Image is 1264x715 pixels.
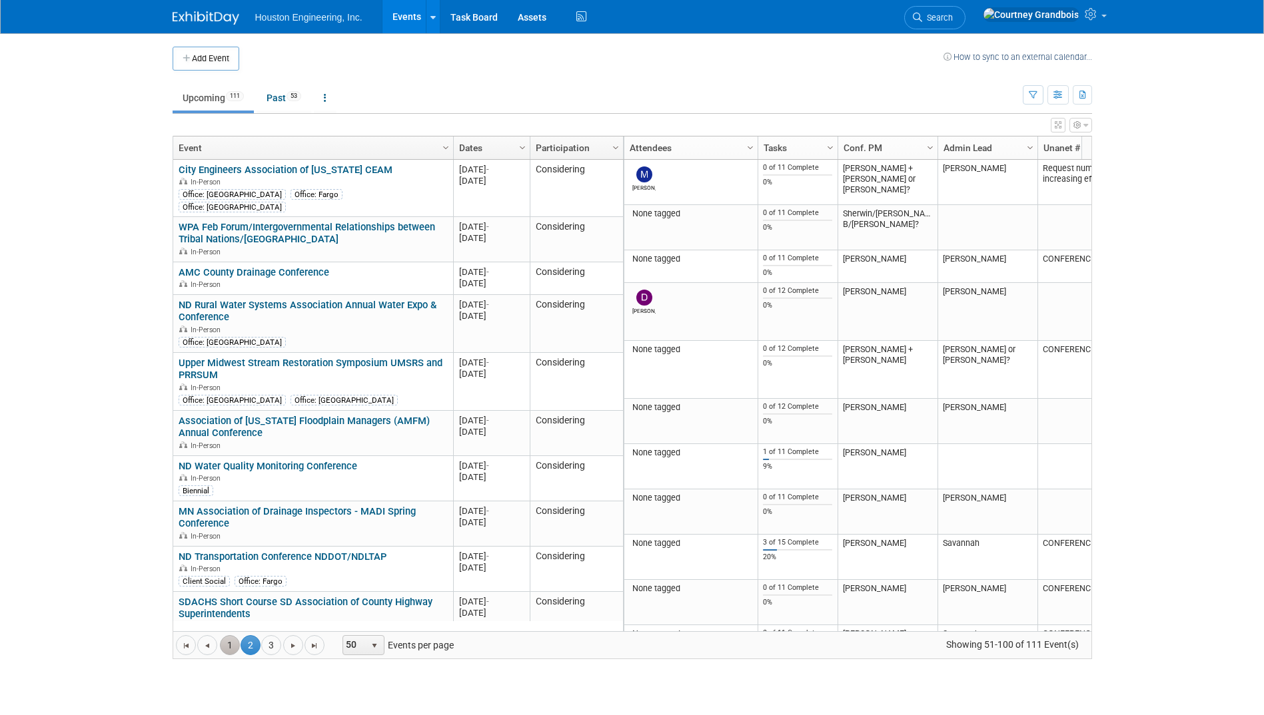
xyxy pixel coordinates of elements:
a: Participation [536,136,614,159]
span: Search [922,13,953,23]
span: Column Settings [440,142,451,153]
span: Houston Engineering, Inc. [255,12,362,23]
div: [DATE] [459,607,524,618]
div: [DATE] [459,232,524,244]
div: 0% [763,301,832,310]
a: WPA Feb Forum/Intergovernmental Relationships between Tribal Nations/[GEOGRAPHIC_DATA] [179,221,435,246]
td: CONFERENCE-0040 [1037,250,1137,283]
div: None tagged [629,208,752,219]
div: [DATE] [459,310,524,322]
a: Column Settings [743,136,758,156]
div: 0 of 12 Complete [763,402,832,411]
a: Upper Midwest Stream Restoration Symposium UMSRS and PRRSUM [179,357,442,381]
span: In-Person [191,532,225,541]
div: 0% [763,598,832,607]
img: Courtney Grandbois [983,7,1079,22]
button: Add Event [173,47,239,71]
span: - [486,551,489,561]
td: Considering [530,501,623,547]
td: [PERSON_NAME] + [PERSON_NAME] or [PERSON_NAME]? [838,160,938,205]
td: Considering [530,217,623,262]
span: In-Person [191,248,225,256]
div: 0 of 11 Complete [763,493,832,502]
td: [PERSON_NAME] [838,489,938,535]
div: Client Social [179,576,230,587]
td: [PERSON_NAME] [938,283,1037,341]
td: Considering [530,160,623,217]
a: Column Settings [823,136,838,156]
div: Office: [GEOGRAPHIC_DATA] [179,202,286,212]
td: Savannah [938,535,1037,580]
span: Events per page [325,635,467,655]
div: 0 of 11 Complete [763,628,832,638]
div: None tagged [629,538,752,549]
td: Considering [530,592,623,637]
div: 1 of 11 Complete [763,447,832,457]
div: None tagged [629,583,752,594]
a: ND Rural Water Systems Association Annual Water Expo & Conference [179,299,436,324]
td: CONFERENCE-0037 [1037,625,1137,670]
div: Biennial [179,485,213,496]
div: [DATE] [459,471,524,483]
td: [PERSON_NAME] [938,250,1037,283]
td: [PERSON_NAME] [838,250,938,283]
div: 0 of 11 Complete [763,163,832,172]
div: 0% [763,507,832,517]
td: CONFERENCE-0001 [1037,535,1137,580]
td: Considering [530,456,623,501]
a: Go to the last page [305,635,324,655]
a: Column Settings [1023,136,1037,156]
div: Office: [GEOGRAPHIC_DATA] [291,395,398,405]
span: In-Person [191,474,225,483]
td: [PERSON_NAME] or [PERSON_NAME]? [938,341,1037,399]
td: Sherwin/[PERSON_NAME]/Doc B/[PERSON_NAME]? [838,205,938,250]
div: 0% [763,359,832,368]
img: Michael Love [636,166,652,182]
a: Upcoming111 [173,85,254,111]
a: AMC County Drainage Conference [179,266,329,278]
td: Considering [530,411,623,456]
div: 0 of 11 Complete [763,254,832,263]
a: Column Settings [515,136,530,156]
img: In-Person Event [179,383,187,390]
div: None tagged [629,254,752,264]
span: - [486,267,489,277]
div: 3 of 15 Complete [763,538,832,547]
div: [DATE] [459,505,524,517]
a: Attendees [630,136,749,159]
img: In-Person Event [179,474,187,481]
a: Column Settings [608,136,623,156]
td: [PERSON_NAME] [838,535,938,580]
div: None tagged [629,493,752,503]
span: In-Person [191,178,225,186]
span: In-Person [191,280,225,289]
div: [DATE] [459,221,524,232]
a: Event [179,136,444,159]
a: Column Settings [438,136,453,156]
span: Column Settings [925,142,936,153]
a: MN Association of Drainage Inspectors - MADI Spring Conference [179,505,416,530]
td: Request number if increasing effort [1037,160,1137,205]
td: [PERSON_NAME] [938,399,1037,444]
img: In-Person Event [179,441,187,448]
td: CONFERENCE-0039 [1037,580,1137,625]
img: In-Person Event [179,565,187,571]
a: Conf. PM [844,136,929,159]
span: - [486,300,489,310]
span: 2 [241,635,261,655]
div: 20% [763,553,832,562]
div: Office: [GEOGRAPHIC_DATA] [179,395,286,405]
td: [PERSON_NAME] [938,160,1037,205]
div: [DATE] [459,596,524,607]
div: 0 of 12 Complete [763,344,832,354]
span: - [486,357,489,367]
img: In-Person Event [179,326,187,332]
img: In-Person Event [179,178,187,184]
div: Office: [GEOGRAPHIC_DATA] [179,189,286,200]
a: ND Transportation Conference NDDOT/NDLTAP [179,551,386,563]
td: CONFERENCE-0036 [1037,341,1137,399]
div: 0% [763,223,832,232]
div: 0% [763,417,832,426]
div: [DATE] [459,175,524,186]
td: [PERSON_NAME] [838,580,938,625]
